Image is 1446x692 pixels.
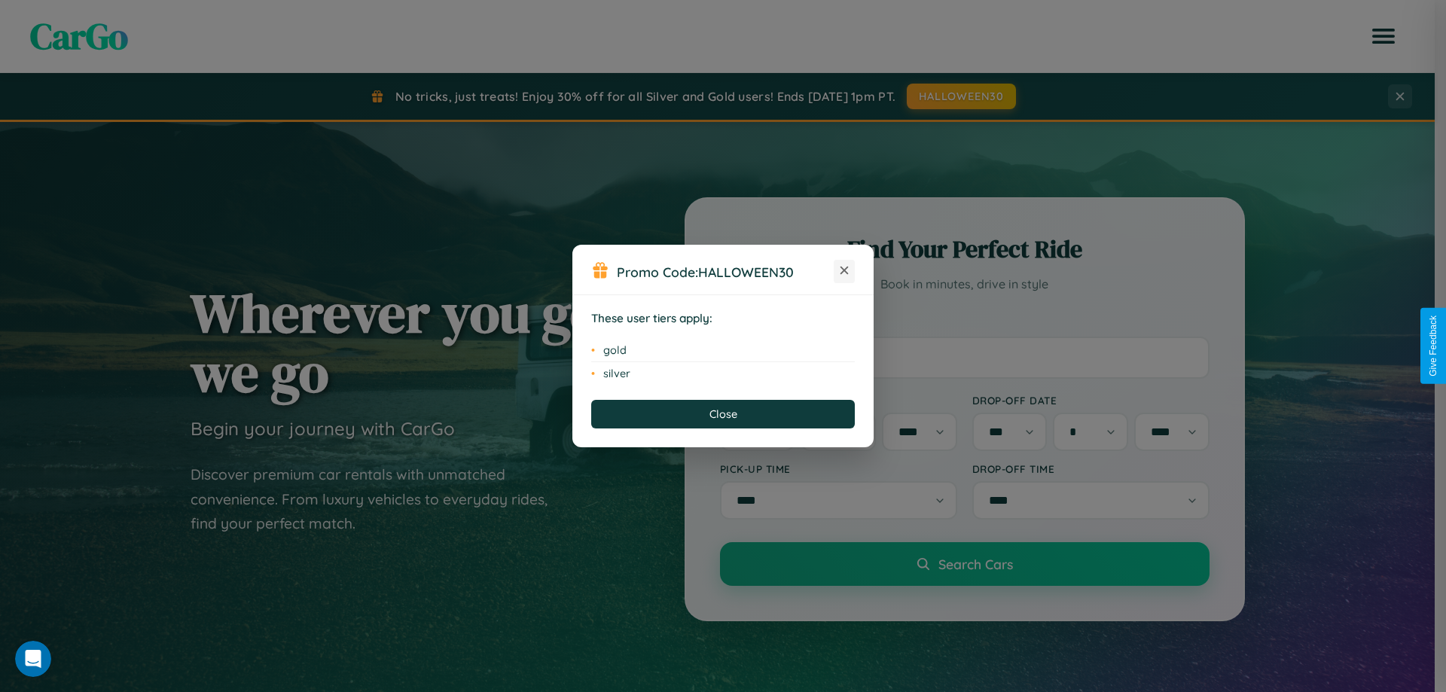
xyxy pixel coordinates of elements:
[1428,316,1438,376] div: Give Feedback
[15,641,51,677] iframe: Intercom live chat
[591,311,712,325] strong: These user tiers apply:
[698,264,794,280] b: HALLOWEEN30
[591,400,855,428] button: Close
[591,339,855,362] li: gold
[617,264,834,280] h3: Promo Code:
[591,362,855,385] li: silver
